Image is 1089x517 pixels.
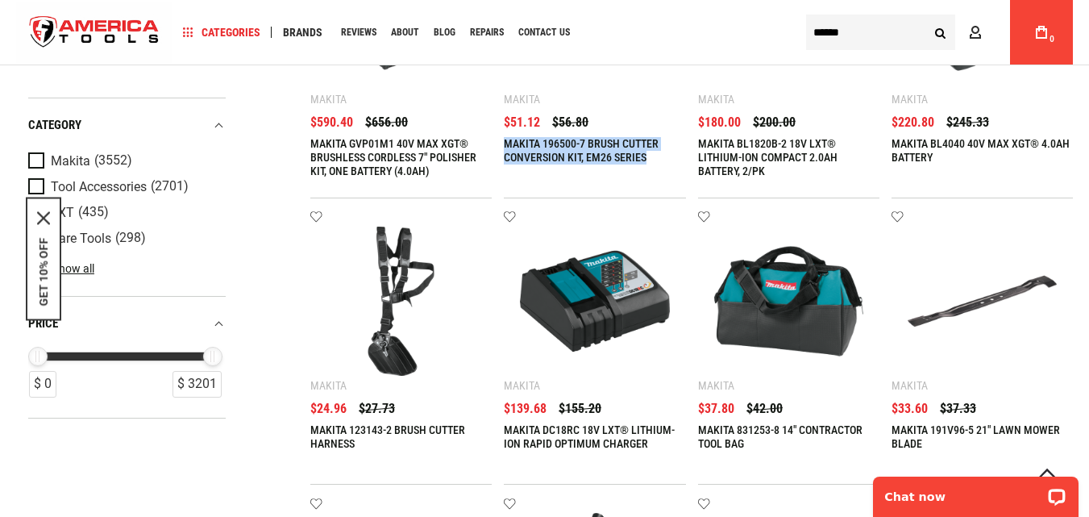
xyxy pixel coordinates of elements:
span: LXT [51,205,74,219]
div: Makita [504,93,540,106]
div: $ 3201 [172,370,222,397]
img: America Tools [16,2,172,63]
div: Makita [310,379,347,392]
span: Reviews [341,27,376,37]
span: $590.40 [310,116,353,129]
span: $245.33 [946,116,989,129]
span: $200.00 [753,116,796,129]
div: Makita [892,93,928,106]
a: MAKITA GVP01M1 40V MAX XGT® BRUSHLESS CORDLESS 7" POLISHER KIT, ONE BATTERY (4.0AH) [310,137,476,177]
a: Blog [426,22,463,44]
span: Tool Accessories [51,179,147,194]
button: Search [925,17,955,48]
span: $37.80 [698,402,734,415]
img: MAKITA 191V96-5 21 [908,227,1057,376]
iframe: LiveChat chat widget [862,466,1089,517]
a: Contact Us [511,22,577,44]
a: MAKITA DC18RC 18V LXT® LITHIUM-ION RAPID OPTIMUM CHARGER [504,423,675,450]
span: $24.96 [310,402,347,415]
svg: close icon [37,211,50,224]
span: $42.00 [746,402,783,415]
span: $56.80 [552,116,588,129]
span: (2701) [151,180,189,194]
a: Brands [276,22,330,44]
div: Makita [310,93,347,106]
div: Makita [504,379,540,392]
span: $139.68 [504,402,547,415]
span: Makita [51,153,90,168]
span: Contact Us [518,27,570,37]
span: $51.12 [504,116,540,129]
a: MAKITA 123143-2 BRUSH CUTTER HARNESS [310,423,465,450]
span: (435) [78,206,109,219]
div: Makita [698,93,734,106]
a: Tool Accessories (2701) [28,177,222,195]
a: Reviews [334,22,384,44]
a: MAKITA BL4040 40V MAX XGT® 4.0AH BATTERY [892,137,1070,164]
span: About [391,27,419,37]
img: MAKITA DC18RC 18V LXT® LITHIUM-ION RAPID OPTIMUM CHARGER [520,227,669,376]
span: 0 [1050,35,1054,44]
a: Makita (3552) [28,152,222,169]
span: $37.33 [940,402,976,415]
span: Categories [183,27,260,38]
span: Repairs [470,27,504,37]
a: MAKITA 831253-8 14" CONTRACTOR TOOL BAG [698,423,862,450]
button: Close [37,211,50,224]
a: About [384,22,426,44]
span: $220.80 [892,116,934,129]
span: (3552) [94,154,132,168]
img: MAKITA 831253-8 14 [714,227,863,376]
div: $ 0 [29,370,56,397]
span: Blog [434,27,455,37]
div: category [28,114,226,136]
span: $33.60 [892,402,928,415]
a: MAKITA BL1820B-2 18V LXT® LITHIUM-ION COMPACT 2.0AH BATTERY, 2/PK [698,137,838,177]
span: $656.00 [365,116,408,129]
a: MAKITA 196500-7 BRUSH CUTTER CONVERSION KIT, EM26 SERIES [504,137,659,164]
span: Bare Tools [51,231,111,245]
span: $27.73 [359,402,395,415]
div: price [28,312,226,334]
a: LXT (435) [28,203,222,221]
a: Show all [28,261,94,274]
div: Product Filters [28,97,226,418]
a: Categories [176,22,268,44]
img: MAKITA 123143-2 BRUSH CUTTER HARNESS [326,227,476,376]
span: $180.00 [698,116,741,129]
a: MAKITA 191V96-5 21" LAWN MOWER BLADE [892,423,1060,450]
a: Bare Tools (298) [28,229,222,247]
button: GET 10% OFF [37,237,50,306]
span: (298) [115,231,146,245]
div: Makita [698,379,734,392]
span: Brands [283,27,322,38]
a: Repairs [463,22,511,44]
a: store logo [16,2,172,63]
span: $155.20 [559,402,601,415]
div: Makita [892,379,928,392]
